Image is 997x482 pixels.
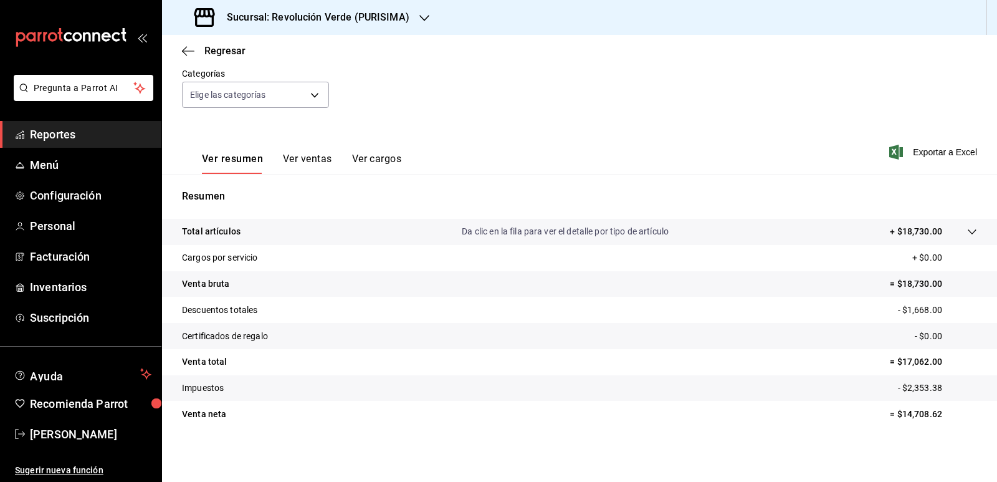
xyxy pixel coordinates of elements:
button: Ver resumen [202,153,263,174]
span: Recomienda Parrot [30,395,151,412]
p: - $1,668.00 [898,304,977,317]
span: Suscripción [30,309,151,326]
span: Facturación [30,248,151,265]
p: - $0.00 [915,330,977,343]
button: Exportar a Excel [892,145,977,160]
p: Total artículos [182,225,241,238]
button: open_drawer_menu [137,32,147,42]
h3: Sucursal: Revolución Verde (PURISIMA) [217,10,409,25]
p: Venta total [182,355,227,369]
span: Regresar [204,45,246,57]
p: = $14,708.62 [890,408,977,421]
p: Certificados de regalo [182,330,268,343]
span: Elige las categorías [190,89,266,101]
p: Venta bruta [182,277,229,291]
p: Resumen [182,189,977,204]
p: - $2,353.38 [898,382,977,395]
span: Menú [30,157,151,173]
button: Ver cargos [352,153,402,174]
div: navigation tabs [202,153,401,174]
p: = $18,730.00 [890,277,977,291]
button: Regresar [182,45,246,57]
span: Sugerir nueva función [15,464,151,477]
p: + $18,730.00 [890,225,942,238]
span: Ayuda [30,367,135,382]
p: Impuestos [182,382,224,395]
p: Descuentos totales [182,304,257,317]
span: Personal [30,218,151,234]
span: [PERSON_NAME] [30,426,151,443]
p: + $0.00 [912,251,977,264]
span: Reportes [30,126,151,143]
span: Pregunta a Parrot AI [34,82,134,95]
span: Inventarios [30,279,151,296]
p: Cargos por servicio [182,251,258,264]
p: Da clic en la fila para ver el detalle por tipo de artículo [462,225,669,238]
label: Categorías [182,69,329,78]
button: Pregunta a Parrot AI [14,75,153,101]
a: Pregunta a Parrot AI [9,90,153,104]
button: Ver ventas [283,153,332,174]
p: = $17,062.00 [890,355,977,369]
span: Configuración [30,187,151,204]
p: Venta neta [182,408,226,421]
